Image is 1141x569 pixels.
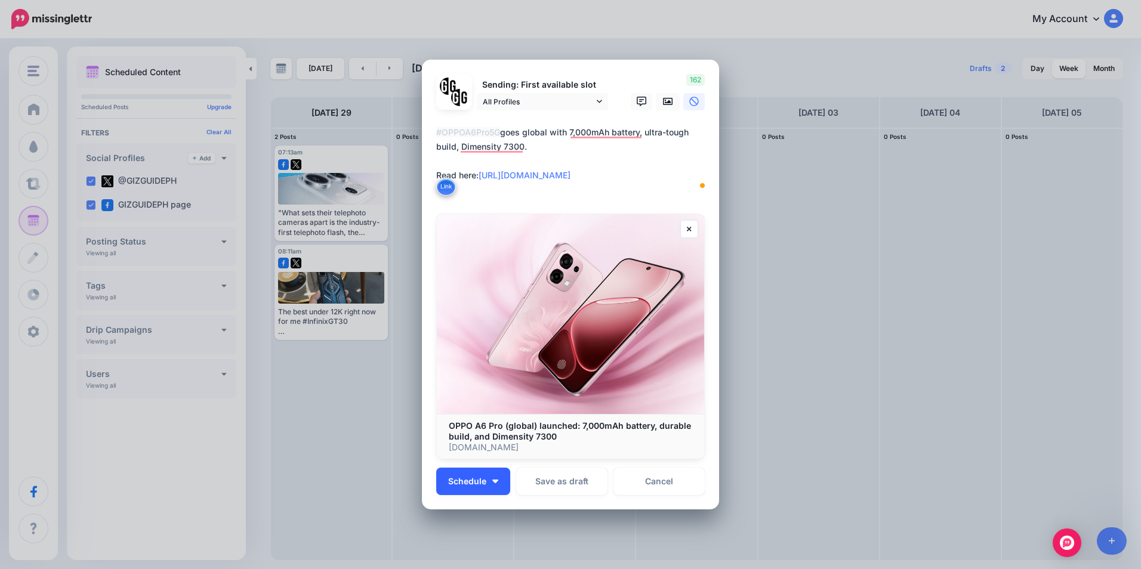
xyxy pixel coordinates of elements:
a: Cancel [613,468,705,495]
img: JT5sWCfR-79925.png [451,89,468,106]
textarea: To enrich screen reader interactions, please activate Accessibility in Grammarly extension settings [436,125,711,197]
button: Schedule [436,468,510,495]
img: arrow-down-white.png [492,480,498,483]
p: Sending: First available slot [477,78,608,92]
div: goes global with 7,000mAh battery, ultra-tough build, Dimensity 7300. Read here: [436,125,711,183]
button: Save as draft [516,468,607,495]
img: OPPO A6 Pro (global) launched: 7,000mAh battery, durable build, and Dimensity 7300 [437,214,704,414]
button: Link [436,178,456,196]
span: All Profiles [483,95,594,108]
span: 162 [686,74,705,86]
a: All Profiles [477,93,608,110]
span: Schedule [448,477,486,485]
b: OPPO A6 Pro (global) launched: 7,000mAh battery, durable build, and Dimensity 7300 [449,420,691,441]
img: 353459792_649996473822713_4483302954317148903_n-bsa138318.png [440,78,457,95]
div: Open Intercom Messenger [1053,528,1081,557]
mark: #OPPOA6Pro5G [436,127,500,137]
p: [DOMAIN_NAME] [449,442,692,453]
